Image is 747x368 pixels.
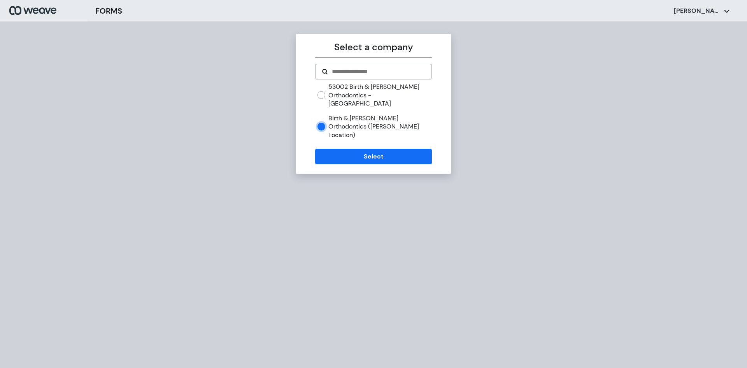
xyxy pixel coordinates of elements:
[674,7,721,15] p: [PERSON_NAME]
[315,149,431,164] button: Select
[331,67,425,76] input: Search
[328,114,431,139] label: Birth & [PERSON_NAME] Orthodontics ([PERSON_NAME] Location)
[328,83,431,108] label: 53002 Birth & [PERSON_NAME] Orthodontics - [GEOGRAPHIC_DATA]
[95,5,122,17] h3: FORMS
[315,40,431,54] p: Select a company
